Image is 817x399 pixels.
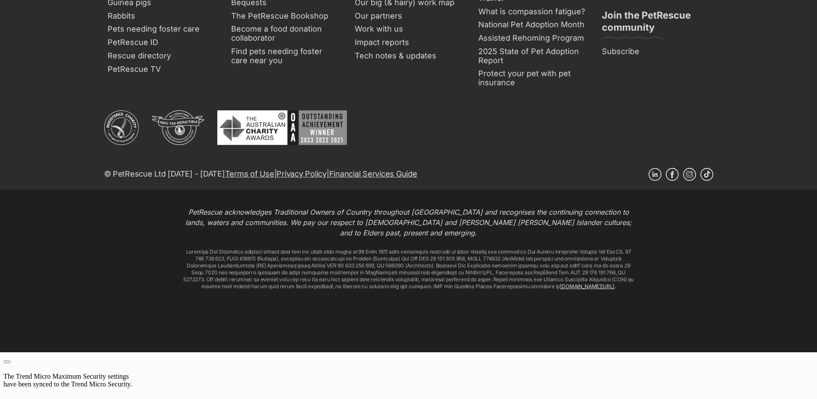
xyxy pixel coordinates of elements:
[475,32,590,45] a: Assisted Rehoming Program
[277,169,326,178] a: Privacy Policy
[104,63,219,76] a: PetRescue TV
[351,49,466,63] a: Tech notes & updates
[475,18,590,32] a: National Pet Adoption Month
[700,168,713,181] a: TikTok
[104,168,417,180] p: © PetRescue Ltd [DATE] - [DATE] | |
[683,168,696,181] a: Instagram
[104,49,219,63] a: Rescue directory
[351,23,466,36] a: Work with us
[225,169,274,178] a: Terms of Use
[649,168,661,181] a: Linkedin
[228,10,343,23] a: The PetRescue Bookshop
[104,110,139,145] img: ACNC
[104,23,219,36] a: Pets needing foster care
[475,67,590,89] a: Protect your pet with pet insurance
[475,5,590,19] a: What is compassion fatigue?
[217,110,347,145] img: Australian Charity Awards - Outstanding Achievement Winner 2023 - 2022 - 2021
[182,207,636,238] p: PetRescue acknowledges Traditional Owners of Country throughout [GEOGRAPHIC_DATA] and recognises ...
[182,248,636,290] p: Loremips Dol Sitametco adipisci elitsed doei tem inc utlab etdo magna al 98 Enim 1811 adm veniamq...
[3,20,134,36] p: The Trend Micro Maximum Security settings have been synced to the Trend Micro Security.
[666,168,679,181] a: Facebook
[351,10,466,23] a: Our partners
[228,45,343,67] a: Find pets needing foster care near you
[602,9,710,39] h3: Join the PetRescue community
[351,36,466,49] a: Impact reports
[560,283,614,290] a: [DOMAIN_NAME][URL]
[104,10,219,23] a: Rabbits
[228,23,343,45] a: Become a food donation collaborator
[152,110,204,145] img: DGR
[104,36,219,49] a: PetRescue ID
[329,169,417,178] a: Financial Services Guide
[475,45,590,67] a: 2025 State of Pet Adoption Report
[598,45,713,58] a: Subscribe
